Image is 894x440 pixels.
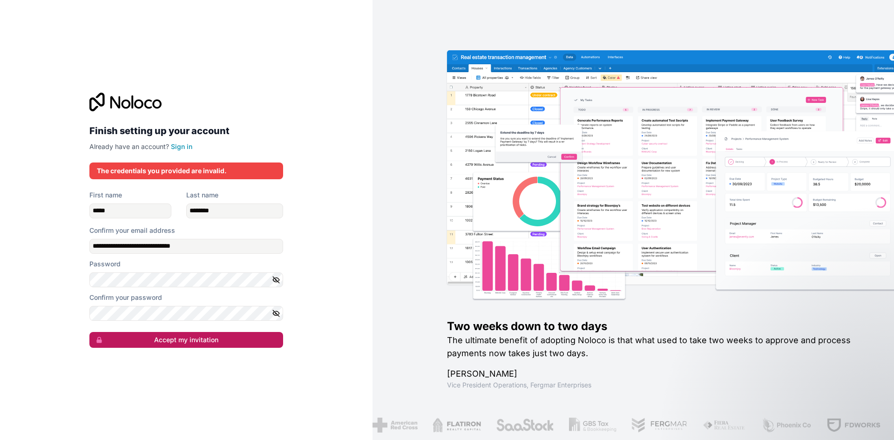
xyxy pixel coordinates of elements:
img: /assets/fergmar-CudnrXN5.png [631,418,688,433]
img: /assets/flatiron-C8eUkumj.png [432,418,480,433]
div: The credentials you provided are invalid. [97,166,276,176]
input: given-name [89,203,171,218]
iframe: Intercom notifications message [708,370,894,435]
img: /assets/gbstax-C-GtDUiK.png [569,418,616,433]
h1: [PERSON_NAME] [447,367,864,380]
label: Confirm your email address [89,226,175,235]
input: Confirm password [89,306,283,321]
label: First name [89,190,122,200]
label: Last name [186,190,218,200]
img: /assets/american-red-cross-BAupjrZR.png [372,418,417,433]
a: Sign in [171,142,192,150]
span: Already have an account? [89,142,169,150]
h1: Two weeks down to two days [447,319,864,334]
img: /assets/saastock-C6Zbiodz.png [495,418,554,433]
input: Email address [89,239,283,254]
input: family-name [186,203,283,218]
input: Password [89,272,283,287]
label: Password [89,259,121,269]
label: Confirm your password [89,293,162,302]
h2: Finish setting up your account [89,122,283,139]
button: Accept my invitation [89,332,283,348]
h1: Vice President Operations , Fergmar Enterprises [447,380,864,390]
img: /assets/fiera-fwj2N5v4.png [703,418,746,433]
h2: The ultimate benefit of adopting Noloco is that what used to take two weeks to approve and proces... [447,334,864,360]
